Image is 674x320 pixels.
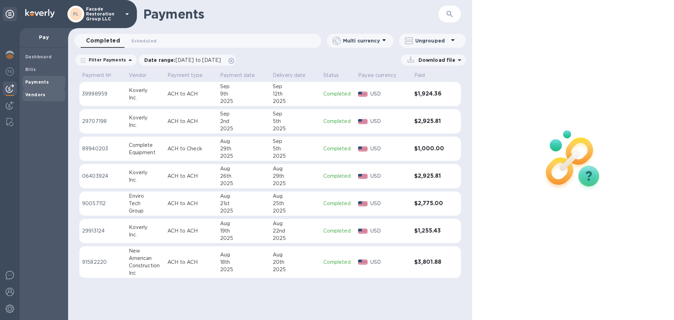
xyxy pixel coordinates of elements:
img: USD [358,146,368,151]
h3: $1,255.43 [414,228,446,234]
span: Completed [86,36,120,46]
p: Payee currency [358,72,396,79]
p: Download file [416,57,455,64]
div: Aug [273,220,318,227]
p: ACH to ACH [167,227,214,235]
div: 2025 [220,235,267,242]
span: Scheduled [131,37,157,45]
p: Completed [323,259,353,266]
p: USD [370,118,409,125]
p: ACH to ACH [167,118,214,125]
div: Aug [220,138,267,145]
p: USD [370,172,409,180]
div: Date range:[DATE] to [DATE] [139,54,236,66]
div: Sep [273,138,318,145]
span: Paid [414,72,434,79]
h3: $1,924.36 [414,91,446,97]
p: ACH to ACH [167,172,214,180]
div: 26th [220,172,267,180]
div: Koverly [129,114,162,122]
p: USD [370,200,409,207]
img: Foreign exchange [6,67,14,76]
p: Vendor [129,72,147,79]
span: Payment № [82,72,120,79]
b: Vendors [25,92,46,97]
div: Inc. [129,122,162,129]
b: Payments [25,79,49,85]
div: 2025 [220,180,267,187]
p: 29707198 [82,118,123,125]
div: Sep [220,83,267,90]
p: Completed [323,118,353,125]
p: Completed [323,172,353,180]
div: 18th [220,259,267,266]
p: Payment type [167,72,203,79]
div: 2025 [220,207,267,215]
p: ACH to ACH [167,90,214,98]
div: 9th [220,90,267,98]
p: 29913124 [82,227,123,235]
div: Sep [273,83,318,90]
img: USD [358,119,368,124]
div: 5th [273,145,318,152]
p: 39998959 [82,90,123,98]
div: Inc [129,269,162,277]
h3: $1,000.00 [414,145,446,152]
div: 29th [273,172,318,180]
p: Payment date [220,72,255,79]
span: [DATE] to [DATE] [176,57,221,63]
p: USD [370,227,409,235]
p: Filter Payments [86,57,126,63]
div: Aug [220,165,267,172]
span: Status [323,72,348,79]
div: Sep [273,110,318,118]
div: Aug [220,220,267,227]
p: Ungrouped [415,37,449,44]
div: 2025 [273,235,318,242]
p: USD [370,259,409,266]
div: Aug [273,165,318,172]
div: Construction [129,262,162,269]
b: FL [73,11,79,17]
div: 29th [220,145,267,152]
div: 2025 [273,207,318,215]
p: Completed [323,227,353,235]
p: Status [323,72,339,79]
h3: $2,775.00 [414,200,446,207]
div: 2025 [273,98,318,105]
p: Pay [25,34,62,41]
div: 12th [273,90,318,98]
div: 5th [273,118,318,125]
div: Enviro [129,192,162,200]
div: Sep [220,110,267,118]
div: Group [129,207,162,215]
div: Inc. [129,176,162,184]
div: New [129,247,162,255]
div: Koverly [129,224,162,231]
span: Delivery date [273,72,315,79]
div: 20th [273,259,318,266]
img: USD [358,92,368,97]
div: Aug [220,192,267,200]
p: USD [370,145,409,152]
p: Payment № [82,72,111,79]
div: Aug [273,192,318,200]
p: Date range : [144,57,224,64]
div: 2nd [220,118,267,125]
h3: $2,925.81 [414,118,446,125]
p: Multi currency [343,37,380,44]
p: Delivery date [273,72,306,79]
div: Inc. [129,94,162,102]
p: ACH to Check [167,145,214,152]
img: USD [358,174,368,179]
b: Dashboard [25,54,52,59]
div: Inc. [129,231,162,239]
span: Payee currency [358,72,405,79]
div: Equipment [129,149,162,156]
p: ACH to ACH [167,259,214,266]
h3: $3,801.88 [414,259,446,266]
div: 25th [273,200,318,207]
img: USD [358,260,368,265]
span: Vendor [129,72,156,79]
div: Complete [129,142,162,149]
